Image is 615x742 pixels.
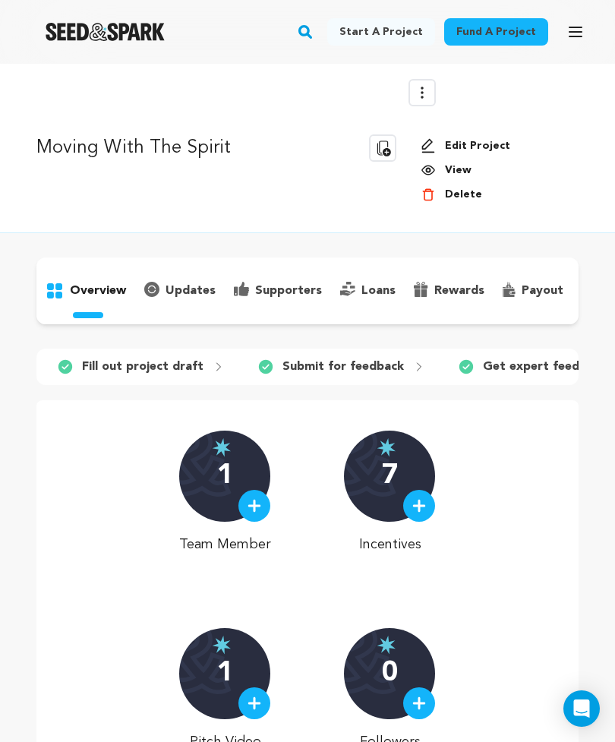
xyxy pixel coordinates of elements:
img: plus.svg [248,499,261,513]
a: Start a project [327,18,435,46]
img: Seed&Spark Logo Dark Mode [46,23,165,41]
p: overview [70,282,126,300]
div: Open Intercom Messenger [563,690,600,727]
img: plus.svg [248,696,261,710]
button: loans [331,279,405,303]
p: Get expert feedback [483,358,607,376]
a: Seed&Spark Homepage [46,23,165,41]
p: 1 [217,461,233,491]
p: Team Member [179,534,271,555]
button: rewards [405,279,494,303]
p: loans [361,282,396,300]
p: supporters [255,282,322,300]
button: Delete [421,187,482,202]
p: Submit for feedback [282,358,404,376]
button: updates [135,279,225,303]
p: 1 [217,658,233,689]
img: plus.svg [412,499,426,513]
p: payout [522,282,563,300]
a: Fund a project [444,18,548,46]
a: Edit Project [421,138,566,153]
p: Moving With The Spirit [36,134,231,162]
p: Fill out project draft [82,358,203,376]
button: overview [36,279,135,303]
button: payout [494,279,572,303]
a: View [421,163,566,178]
img: plus.svg [412,696,426,710]
p: 0 [382,658,398,689]
button: supporters [225,279,331,303]
p: Incentives [344,534,436,555]
p: 7 [382,461,398,491]
p: rewards [434,282,484,300]
p: updates [166,282,216,300]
